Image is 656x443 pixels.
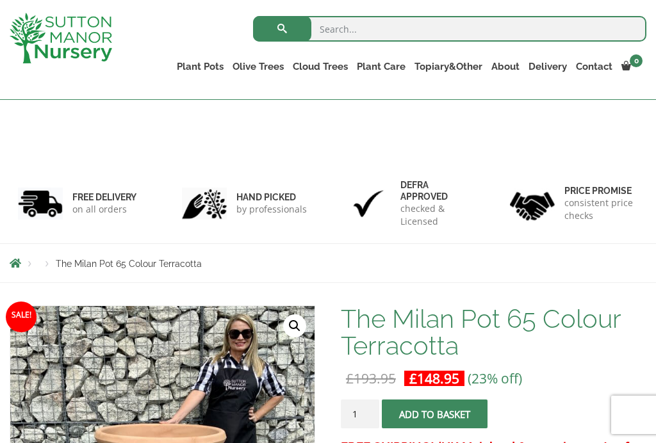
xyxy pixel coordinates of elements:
img: 2.jpg [182,188,227,220]
bdi: 148.95 [409,369,459,387]
img: 4.jpg [510,184,555,223]
h6: FREE DELIVERY [72,191,136,203]
p: by professionals [236,203,307,216]
span: (23% off) [468,369,522,387]
a: About [487,58,524,76]
p: checked & Licensed [400,202,474,228]
img: logo [10,13,112,63]
p: on all orders [72,203,136,216]
bdi: 193.95 [346,369,396,387]
a: Contact [571,58,617,76]
a: Plant Pots [172,58,228,76]
h1: The Milan Pot 65 Colour Terracotta [341,305,646,359]
span: 0 [630,54,643,67]
input: Search... [253,16,646,42]
a: Cloud Trees [288,58,352,76]
h6: Defra approved [400,179,474,202]
h6: Price promise [564,185,638,197]
nav: Breadcrumbs [10,258,646,268]
p: consistent price checks [564,197,638,222]
input: Product quantity [341,399,379,428]
h6: hand picked [236,191,307,203]
span: £ [346,369,354,387]
a: Topiary&Other [410,58,487,76]
a: Delivery [524,58,571,76]
a: View full-screen image gallery [283,314,306,337]
a: Olive Trees [228,58,288,76]
a: 0 [617,58,646,76]
button: Add to basket [382,399,488,428]
span: £ [409,369,417,387]
span: The Milan Pot 65 Colour Terracotta [56,259,202,269]
a: Plant Care [352,58,410,76]
img: 3.jpg [346,188,391,220]
img: 1.jpg [18,188,63,220]
span: Sale! [6,302,37,332]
